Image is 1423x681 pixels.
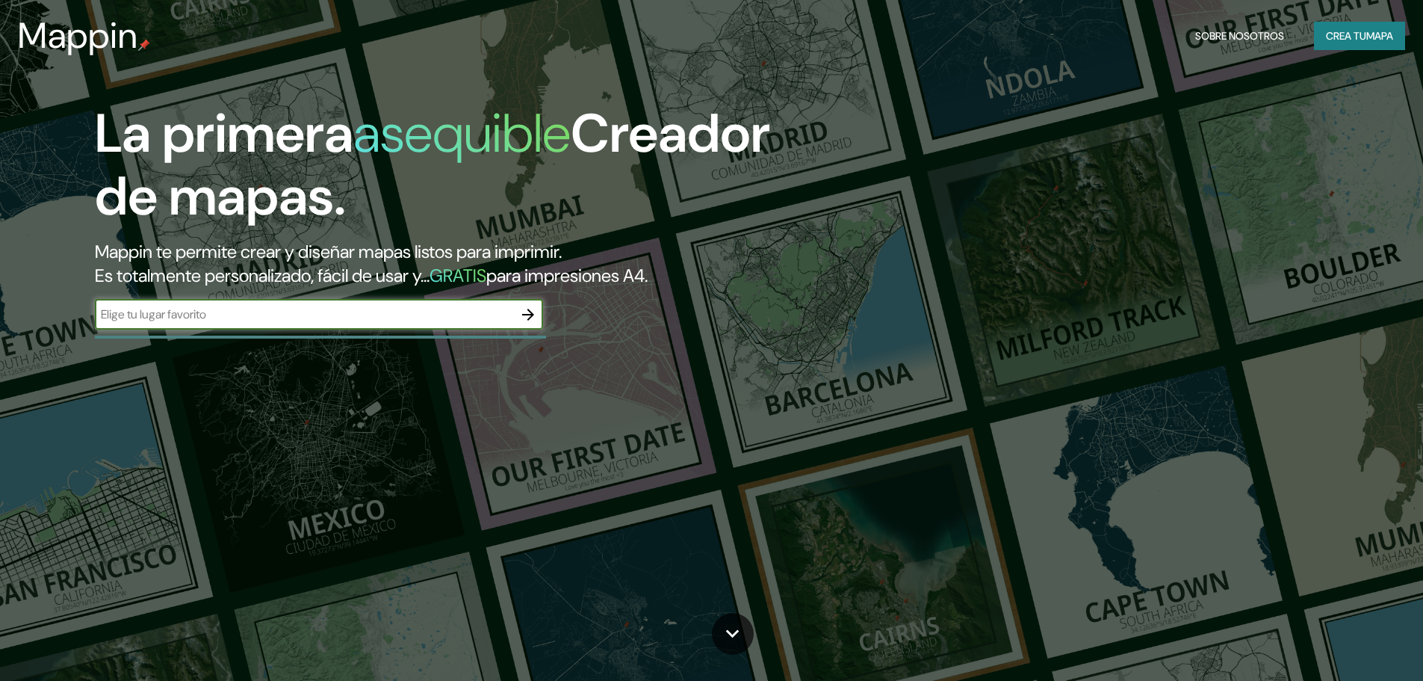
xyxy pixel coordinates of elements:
[353,99,571,168] font: asequible
[95,240,562,263] font: Mappin te permite crear y diseñar mapas listos para imprimir.
[1290,623,1407,665] iframe: Lanzador de widgets de ayuda
[1189,22,1290,50] button: Sobre nosotros
[95,99,770,231] font: Creador de mapas.
[18,12,138,59] font: Mappin
[95,99,353,168] font: La primera
[1366,29,1393,43] font: mapa
[1326,29,1366,43] font: Crea tu
[1195,29,1284,43] font: Sobre nosotros
[1314,22,1405,50] button: Crea tumapa
[486,264,648,287] font: para impresiones A4.
[138,39,150,51] img: pin de mapeo
[95,306,513,323] input: Elige tu lugar favorito
[95,264,430,287] font: Es totalmente personalizado, fácil de usar y...
[430,264,486,287] font: GRATIS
